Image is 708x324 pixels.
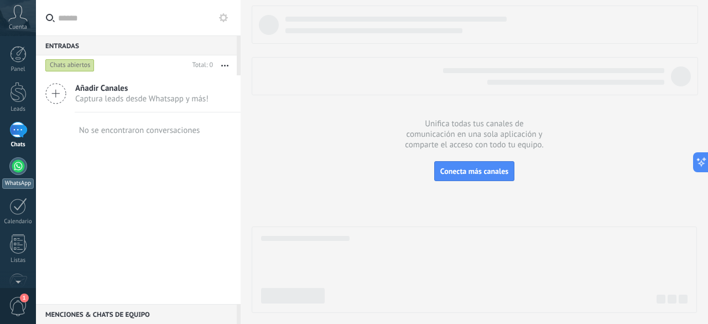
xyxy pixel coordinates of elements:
span: Cuenta [9,24,27,31]
div: Chats abiertos [45,59,95,72]
div: Leads [2,106,34,113]
div: No se encontraron conversaciones [79,125,200,136]
div: Total: 0 [188,60,213,71]
button: Más [213,55,237,75]
div: WhatsApp [2,178,34,189]
span: Captura leads desde Whatsapp y más! [75,94,209,104]
div: Menciones & Chats de equipo [36,304,237,324]
div: Entradas [36,35,237,55]
div: Panel [2,66,34,73]
div: Listas [2,257,34,264]
div: Chats [2,141,34,148]
button: Conecta más canales [434,161,514,181]
span: Añadir Canales [75,83,209,94]
div: Calendario [2,218,34,225]
span: 1 [20,294,29,302]
span: Conecta más canales [440,166,508,176]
